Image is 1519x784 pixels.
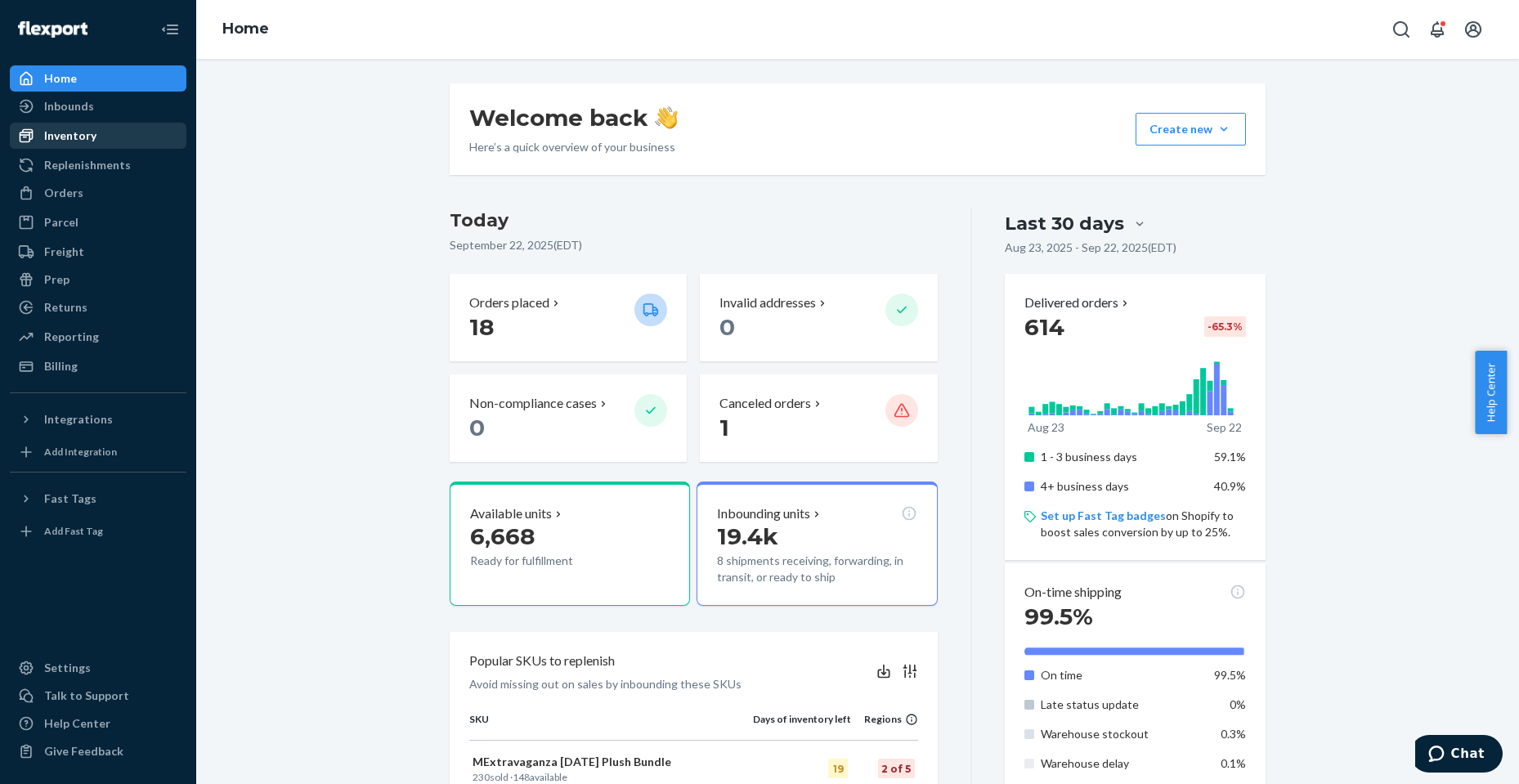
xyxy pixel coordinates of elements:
button: Available units6,668Ready for fulfillment [450,482,690,606]
p: Sep 22 [1207,419,1242,436]
p: Late status update [1041,697,1202,713]
p: MExtravaganza [DATE] Plush Bundle [473,754,750,770]
a: Settings [10,655,186,681]
iframe: Opens a widget where you can chat to one of our agents [1415,735,1503,776]
a: Inventory [10,123,186,149]
div: Integrations [44,411,113,428]
p: Invalid addresses [719,293,816,312]
span: 614 [1024,313,1064,341]
button: Fast Tags [10,486,186,512]
button: Invalid addresses 0 [700,274,937,361]
p: Aug 23 [1028,419,1064,436]
span: 99.5% [1024,603,1093,630]
span: 0 [719,313,735,341]
p: On-time shipping [1024,583,1122,602]
a: Reporting [10,324,186,350]
div: Freight [44,244,84,260]
div: Prep [44,271,69,288]
p: Canceled orders [719,394,811,413]
p: Here’s a quick overview of your business [469,139,678,155]
p: Popular SKUs to replenish [469,652,615,670]
ol: breadcrumbs [209,6,282,53]
a: Returns [10,294,186,320]
div: 2 of 5 [878,759,915,778]
button: Open notifications [1421,13,1454,46]
span: 19.4k [717,522,778,550]
div: Reporting [44,329,99,345]
div: 19 [828,759,848,778]
div: Talk to Support [44,688,129,704]
div: Replenishments [44,157,131,173]
p: on Shopify to boost sales conversion by up to 25%. [1041,508,1246,540]
button: Give Feedback [10,738,186,764]
span: 18 [469,313,494,341]
span: 230 [473,771,490,783]
p: Orders placed [469,293,549,312]
div: Regions [851,712,917,726]
div: Add Fast Tag [44,524,103,538]
p: Avoid missing out on sales by inbounding these SKUs [469,676,742,692]
div: Inbounds [44,98,94,114]
span: 6,668 [470,522,535,550]
div: Billing [44,358,78,374]
p: September 22, 2025 ( EDT ) [450,237,938,253]
button: Orders placed 18 [450,274,687,361]
span: 0 [469,414,485,441]
p: Available units [470,504,552,523]
div: Parcel [44,214,78,231]
div: Give Feedback [44,743,123,759]
button: Talk to Support [10,683,186,709]
span: 148 [513,771,530,783]
button: Open account menu [1457,13,1490,46]
a: Inbounds [10,93,186,119]
div: -65.3 % [1204,316,1246,337]
a: Add Fast Tag [10,518,186,544]
div: Fast Tags [44,491,96,507]
a: Billing [10,353,186,379]
p: On time [1041,667,1202,683]
a: Set up Fast Tag badges [1041,508,1166,522]
img: hand-wave emoji [655,106,678,129]
div: Settings [44,660,91,676]
p: 4+ business days [1041,478,1202,495]
p: 8 shipments receiving, forwarding, in transit, or ready to ship [717,553,916,585]
a: Prep [10,267,186,293]
p: Non-compliance cases [469,394,597,413]
button: Open Search Box [1385,13,1418,46]
div: Orders [44,185,83,201]
div: Add Integration [44,445,117,459]
button: Delivered orders [1024,293,1131,312]
span: 99.5% [1214,668,1246,682]
div: Returns [44,299,87,316]
p: Warehouse stockout [1041,726,1202,742]
div: Last 30 days [1005,211,1124,236]
div: Help Center [44,715,110,732]
span: 59.1% [1214,450,1246,464]
p: Warehouse delay [1041,755,1202,772]
button: Close Navigation [154,13,186,46]
button: Canceled orders 1 [700,374,937,462]
button: Create new [1136,113,1246,146]
span: 0.1% [1221,756,1246,770]
p: 1 - 3 business days [1041,449,1202,465]
a: Help Center [10,710,186,737]
h3: Today [450,208,938,234]
button: Help Center [1475,351,1507,434]
div: Home [44,70,77,87]
a: Home [222,20,269,38]
p: Aug 23, 2025 - Sep 22, 2025 ( EDT ) [1005,240,1176,256]
a: Home [10,65,186,92]
button: Integrations [10,406,186,432]
span: 40.9% [1214,479,1246,493]
th: SKU [469,712,753,740]
h1: Welcome back [469,103,678,132]
p: sold · available [473,770,750,784]
button: Non-compliance cases 0 [450,374,687,462]
a: Add Integration [10,439,186,465]
img: Flexport logo [18,21,87,38]
p: Ready for fulfillment [470,553,621,569]
a: Freight [10,239,186,265]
